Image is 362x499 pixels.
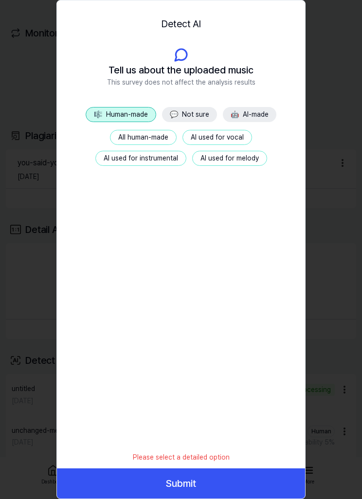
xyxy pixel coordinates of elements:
[109,63,253,77] span: Tell us about the uploaded music
[57,468,305,499] button: Submit
[182,130,252,145] button: AI used for vocal
[223,107,276,122] button: 🤖AI-made
[161,17,201,31] h2: Detect AI
[231,110,239,118] span: 🤖
[107,77,255,88] span: This survey does not affect the analysis results
[95,151,186,166] button: AI used for instrumental
[86,107,156,122] button: 🎼Human-made
[127,446,235,468] div: Please select a detailed option
[110,130,177,145] button: All human-made
[170,110,178,118] span: 💬
[162,107,217,122] button: 💬Not sure
[94,110,102,118] span: 🎼
[192,151,267,166] button: AI used for melody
